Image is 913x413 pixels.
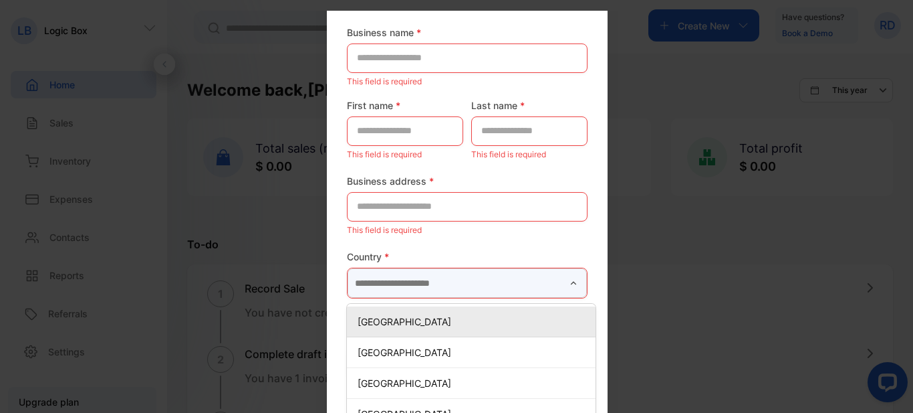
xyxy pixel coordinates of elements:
p: [GEOGRAPHIC_DATA] [358,345,590,359]
p: This field is required [471,146,588,163]
label: First name [347,98,463,112]
p: [GEOGRAPHIC_DATA] [358,376,590,390]
p: This field is required [347,73,588,90]
p: This field is required [347,222,588,239]
label: Country [347,250,588,264]
label: Business address [347,174,588,188]
label: Business name [347,25,588,39]
label: Last name [471,98,588,112]
button: Open LiveChat chat widget [11,5,51,46]
p: [GEOGRAPHIC_DATA] [358,315,590,329]
p: This field is required [347,301,588,319]
p: This field is required [347,146,463,163]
